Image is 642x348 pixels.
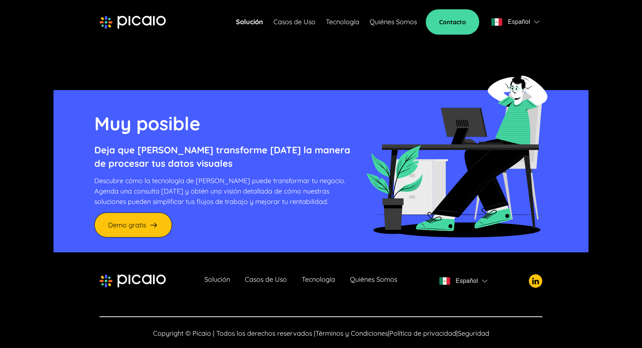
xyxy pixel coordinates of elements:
[436,274,490,288] button: flagEspañolflag
[100,274,166,288] img: picaio-logo
[302,276,335,286] a: Tecnología
[482,280,487,282] img: flag
[389,329,456,338] a: Política de privacidad
[488,15,542,29] button: flagEspañolflag
[456,329,458,338] span: |
[458,329,489,338] a: Seguridad
[94,143,350,170] p: Deja que [PERSON_NAME] transforme [DATE] la manera de procesar tus datos visuales
[149,220,158,230] img: arrow-right
[366,64,548,237] img: cta-desktop-img
[426,9,479,35] a: Contacto
[439,277,450,285] img: flag
[94,112,201,135] span: Muy posible
[456,276,478,286] span: Español
[94,176,350,207] p: Descubre cómo la tecnología de [PERSON_NAME] puede transformar tu negocio. Agenda una consulta [D...
[204,276,230,286] a: Solución
[236,17,263,27] a: Solución
[153,329,315,338] span: Copyright © Picaio | Todos los derechos reservados |
[315,329,388,338] a: Términos y Condiciones
[100,16,166,29] img: picaio-logo
[388,329,389,338] span: |
[534,20,539,23] img: flag
[508,17,530,27] span: Español
[245,276,287,286] a: Casos de Uso
[273,17,315,27] a: Casos de Uso
[350,276,397,286] a: Quiénes Somos
[491,18,502,26] img: flag
[370,17,417,27] a: Quiénes Somos
[529,274,542,288] img: picaio-socal-logo
[326,17,359,27] a: Tecnología
[94,213,172,237] a: Demo gratis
